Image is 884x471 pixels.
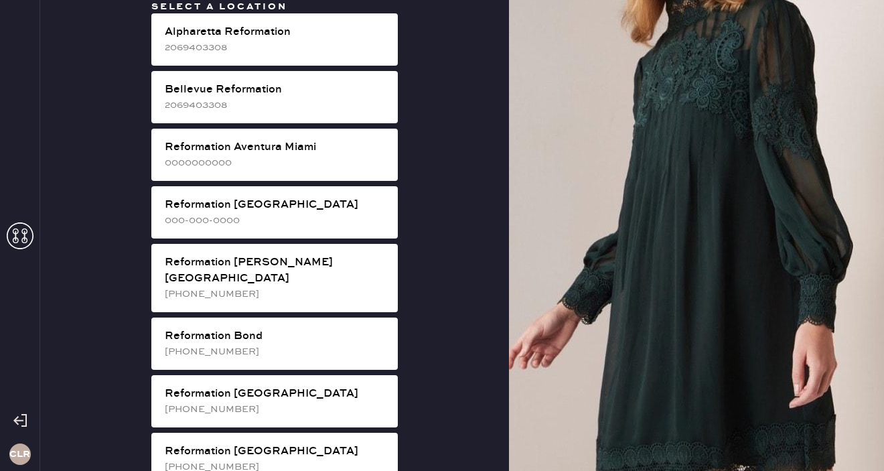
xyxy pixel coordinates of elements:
[165,386,387,402] div: Reformation [GEOGRAPHIC_DATA]
[165,255,387,287] div: Reformation [PERSON_NAME][GEOGRAPHIC_DATA]
[151,1,287,13] span: Select a location
[165,213,387,228] div: 000-000-0000
[165,344,387,359] div: [PHONE_NUMBER]
[9,450,30,459] h3: CLR
[165,40,387,55] div: 2069403308
[165,197,387,213] div: Reformation [GEOGRAPHIC_DATA]
[165,287,387,301] div: [PHONE_NUMBER]
[165,402,387,417] div: [PHONE_NUMBER]
[165,82,387,98] div: Bellevue Reformation
[165,444,387,460] div: Reformation [GEOGRAPHIC_DATA]
[165,139,387,155] div: Reformation Aventura Miami
[165,98,387,113] div: 2069403308
[165,328,387,344] div: Reformation Bond
[165,155,387,170] div: 0000000000
[165,24,387,40] div: Alpharetta Reformation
